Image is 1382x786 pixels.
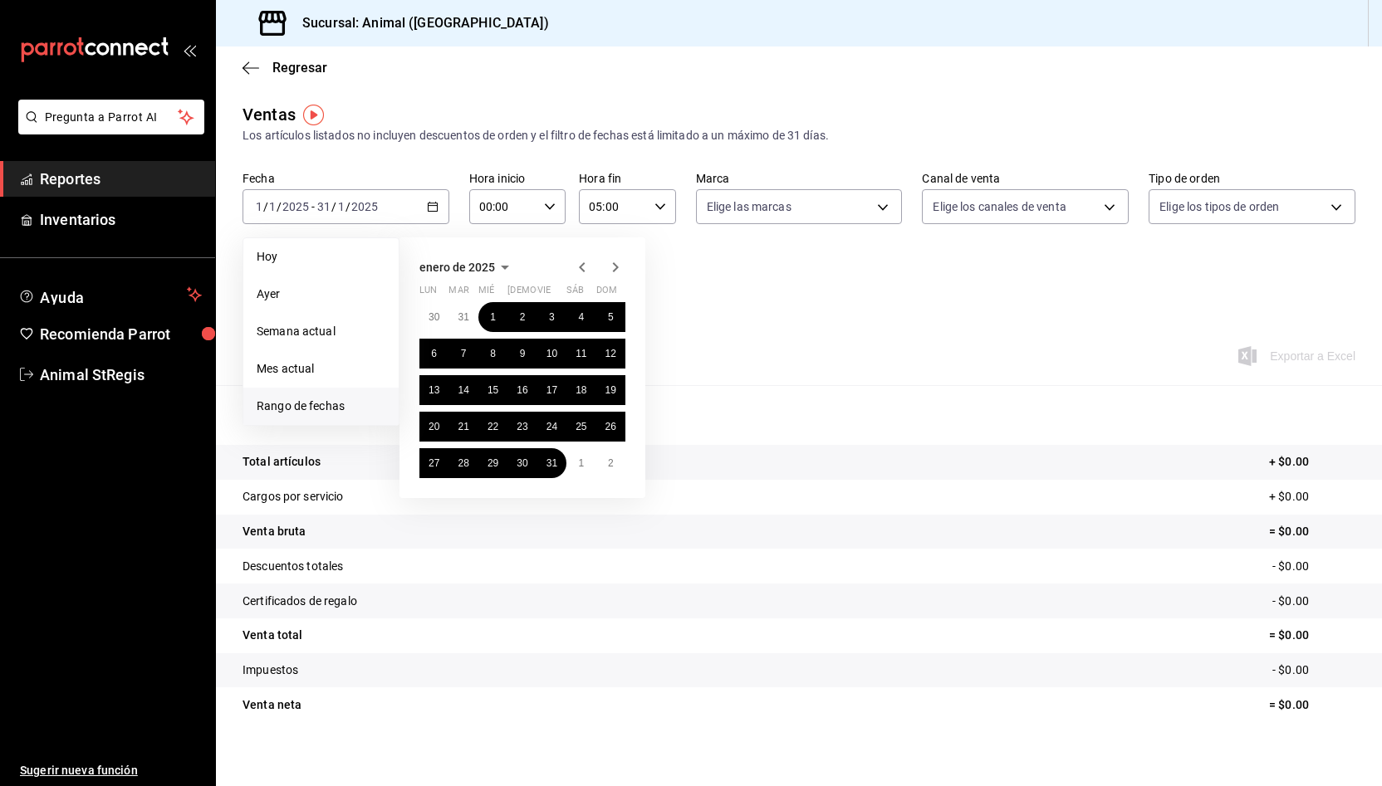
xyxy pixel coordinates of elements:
abbr: martes [448,285,468,302]
abbr: 13 de enero de 2025 [429,384,439,396]
abbr: 7 de enero de 2025 [461,348,467,359]
abbr: jueves [507,285,605,302]
button: 18 de enero de 2025 [566,375,595,405]
button: enero de 2025 [419,257,515,277]
abbr: 30 de diciembre de 2024 [429,311,439,323]
button: 25 de enero de 2025 [566,412,595,442]
abbr: lunes [419,285,437,302]
abbr: 1 de febrero de 2025 [578,457,584,469]
button: open_drawer_menu [183,43,196,56]
button: 3 de enero de 2025 [537,302,566,332]
span: enero de 2025 [419,261,495,274]
span: Hoy [257,248,385,266]
button: 31 de diciembre de 2024 [448,302,478,332]
h3: Sucursal: Animal ([GEOGRAPHIC_DATA]) [289,13,549,33]
p: Venta bruta [243,523,306,540]
abbr: 29 de enero de 2025 [488,457,498,469]
span: Inventarios [40,208,202,231]
abbr: 4 de enero de 2025 [578,311,584,323]
abbr: 24 de enero de 2025 [546,421,557,432]
span: Ayuda [40,285,180,305]
abbr: 6 de enero de 2025 [431,348,437,359]
button: 4 de enero de 2025 [566,302,595,332]
p: + $0.00 [1269,453,1355,471]
abbr: 5 de enero de 2025 [608,311,614,323]
button: 15 de enero de 2025 [478,375,507,405]
abbr: 31 de diciembre de 2024 [458,311,468,323]
img: Tooltip marker [303,105,324,125]
span: Animal StRegis [40,364,202,386]
span: / [331,200,336,213]
p: - $0.00 [1272,558,1355,575]
button: Pregunta a Parrot AI [18,100,204,134]
button: 30 de enero de 2025 [507,448,537,478]
input: -- [316,200,331,213]
p: - $0.00 [1272,593,1355,610]
button: 22 de enero de 2025 [478,412,507,442]
button: 1 de febrero de 2025 [566,448,595,478]
button: 1 de enero de 2025 [478,302,507,332]
p: = $0.00 [1269,696,1355,714]
span: Mes actual [257,360,385,378]
button: 28 de enero de 2025 [448,448,478,478]
p: Total artículos [243,453,321,471]
label: Hora inicio [469,173,566,184]
button: 13 de enero de 2025 [419,375,448,405]
abbr: 30 de enero de 2025 [517,457,527,469]
abbr: 15 de enero de 2025 [488,384,498,396]
abbr: viernes [537,285,551,302]
button: 19 de enero de 2025 [596,375,625,405]
input: ---- [350,200,379,213]
p: = $0.00 [1269,627,1355,644]
abbr: 17 de enero de 2025 [546,384,557,396]
button: 11 de enero de 2025 [566,339,595,369]
label: Fecha [243,173,449,184]
button: 5 de enero de 2025 [596,302,625,332]
p: Cargos por servicio [243,488,344,505]
button: 24 de enero de 2025 [537,412,566,442]
button: 12 de enero de 2025 [596,339,625,369]
span: Recomienda Parrot [40,323,202,345]
p: Resumen [243,405,1355,425]
span: Pregunta a Parrot AI [45,109,179,126]
abbr: 12 de enero de 2025 [605,348,616,359]
abbr: 20 de enero de 2025 [429,421,439,432]
span: Rango de fechas [257,398,385,415]
button: 31 de enero de 2025 [537,448,566,478]
abbr: sábado [566,285,584,302]
span: Elige los canales de venta [933,198,1066,215]
button: 27 de enero de 2025 [419,448,448,478]
p: - $0.00 [1272,662,1355,679]
abbr: 22 de enero de 2025 [488,421,498,432]
input: ---- [282,200,310,213]
button: 8 de enero de 2025 [478,339,507,369]
abbr: 2 de febrero de 2025 [608,457,614,469]
p: Descuentos totales [243,558,343,575]
abbr: 27 de enero de 2025 [429,457,439,469]
span: Regresar [272,60,327,76]
a: Pregunta a Parrot AI [12,120,204,138]
span: Ayer [257,286,385,303]
label: Hora fin [579,173,675,184]
label: Canal de venta [922,173,1129,184]
button: 16 de enero de 2025 [507,375,537,405]
abbr: 21 de enero de 2025 [458,421,468,432]
button: 10 de enero de 2025 [537,339,566,369]
span: / [263,200,268,213]
abbr: 11 de enero de 2025 [576,348,586,359]
abbr: 16 de enero de 2025 [517,384,527,396]
abbr: 26 de enero de 2025 [605,421,616,432]
button: 2 de enero de 2025 [507,302,537,332]
p: + $0.00 [1269,488,1355,505]
button: 7 de enero de 2025 [448,339,478,369]
abbr: 18 de enero de 2025 [576,384,586,396]
button: 14 de enero de 2025 [448,375,478,405]
p: Impuestos [243,662,298,679]
button: 17 de enero de 2025 [537,375,566,405]
label: Marca [696,173,903,184]
abbr: 10 de enero de 2025 [546,348,557,359]
button: 9 de enero de 2025 [507,339,537,369]
button: 29 de enero de 2025 [478,448,507,478]
abbr: 8 de enero de 2025 [490,348,496,359]
span: Semana actual [257,323,385,340]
